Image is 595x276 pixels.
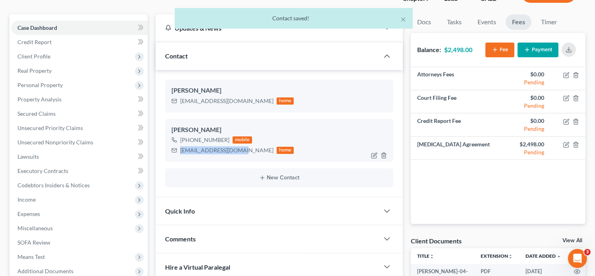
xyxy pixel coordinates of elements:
strong: $2,498.00 [444,46,472,53]
span: Lawsuits [17,153,39,160]
div: Contact saved! [181,14,406,22]
a: Unsecured Nonpriority Claims [11,135,148,150]
span: Income [17,196,36,203]
td: Court Filing Fee [411,90,498,113]
div: [EMAIL_ADDRESS][DOMAIN_NAME] [180,146,273,154]
i: unfold_more [508,254,513,259]
span: Credit Report [17,39,52,45]
i: unfold_more [429,254,434,259]
button: Payment [518,43,558,57]
div: [EMAIL_ADDRESS][DOMAIN_NAME] [180,97,273,105]
a: Date Added expand_more [526,253,561,259]
strong: Balance: [417,46,441,53]
span: Codebtors Insiders & Notices [17,182,90,189]
span: Unsecured Priority Claims [17,124,83,131]
td: Credit Report Fee [411,113,498,136]
div: $0.00 [504,70,544,78]
a: Credit Report [11,35,148,49]
a: Unsecured Priority Claims [11,121,148,135]
span: SOFA Review [17,239,50,246]
div: [PERSON_NAME] [171,125,387,135]
span: Miscellaneous [17,225,53,231]
span: Real Property [17,67,52,74]
span: Secured Claims [17,110,56,117]
div: Pending [504,102,544,110]
div: [PERSON_NAME] [171,86,387,95]
div: home [277,97,294,105]
div: mobile [233,136,252,144]
i: expand_more [556,254,561,259]
span: Executory Contracts [17,167,68,174]
span: Additional Documents [17,268,73,274]
div: home [277,147,294,154]
iframe: Intercom live chat [568,249,587,268]
td: [MEDICAL_DATA] Agreement [411,136,498,159]
span: Contact [165,52,188,60]
div: Pending [504,125,544,133]
button: × [401,14,406,24]
a: View All [562,238,582,243]
td: Attorneys Fees [411,67,498,90]
span: Hire a Virtual Paralegal [165,263,230,271]
div: Pending [504,148,544,156]
a: Lawsuits [11,150,148,164]
button: Fee [485,43,514,57]
div: Pending [504,78,544,86]
a: Secured Claims [11,107,148,121]
span: Expenses [17,210,40,217]
span: 3 [584,249,591,255]
span: Unsecured Nonpriority Claims [17,139,93,146]
span: Quick Info [165,207,195,215]
div: $2,498.00 [504,140,544,148]
span: Comments [165,235,196,243]
a: Extensionunfold_more [481,253,513,259]
span: Personal Property [17,82,63,88]
a: Executory Contracts [11,164,148,178]
div: $0.00 [504,94,544,102]
span: Client Profile [17,53,50,60]
a: SOFA Review [11,235,148,250]
div: Client Documents [411,237,462,245]
button: New Contact [171,175,387,181]
div: [PHONE_NUMBER] [180,136,229,144]
a: Titleunfold_more [417,253,434,259]
div: $0.00 [504,117,544,125]
span: Means Test [17,253,45,260]
a: Property Analysis [11,92,148,107]
span: Property Analysis [17,96,62,103]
